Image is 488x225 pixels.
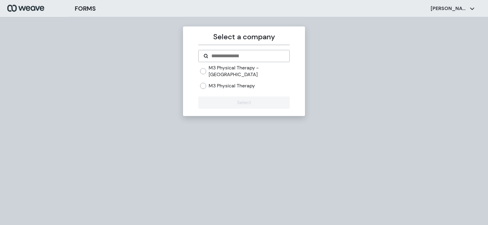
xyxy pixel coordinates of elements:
[209,65,289,78] label: M3 Physical Therapy - [GEOGRAPHIC_DATA]
[198,97,289,109] button: Select
[198,31,289,42] p: Select a company
[211,52,284,60] input: Search
[209,83,255,89] label: M3 Physical Therapy
[75,4,96,13] h3: FORMS
[431,5,467,12] p: [PERSON_NAME]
